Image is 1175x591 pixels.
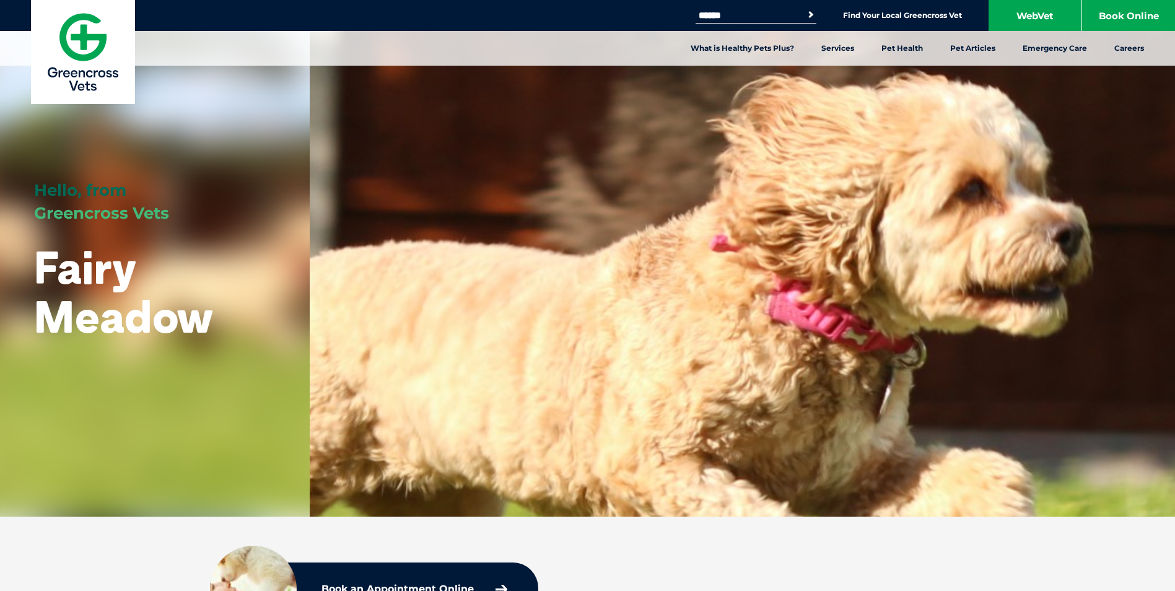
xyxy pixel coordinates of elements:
[677,31,808,66] a: What is Healthy Pets Plus?
[1101,31,1158,66] a: Careers
[34,203,169,223] span: Greencross Vets
[34,180,126,200] span: Hello, from
[34,243,276,341] h1: Fairy Meadow
[868,31,937,66] a: Pet Health
[843,11,962,20] a: Find Your Local Greencross Vet
[937,31,1009,66] a: Pet Articles
[805,9,817,21] button: Search
[808,31,868,66] a: Services
[1009,31,1101,66] a: Emergency Care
